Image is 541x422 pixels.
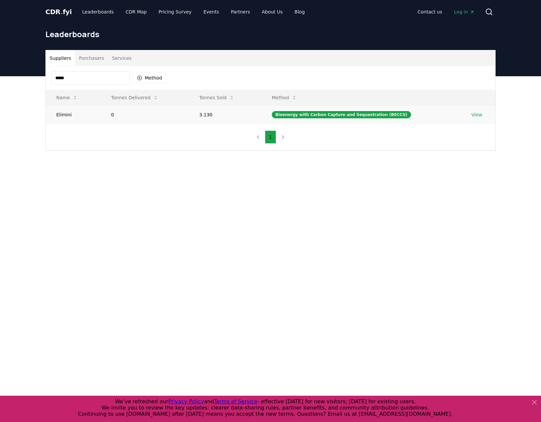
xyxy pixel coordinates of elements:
[257,6,288,18] a: About Us
[267,91,302,104] button: Method
[153,6,197,18] a: Pricing Survey
[61,8,63,16] span: .
[412,6,448,18] a: Contact us
[289,6,310,18] a: Blog
[101,105,189,124] td: 0
[45,7,72,16] a: CDR.fyi
[189,105,261,124] td: 3.130
[471,111,482,118] a: View
[449,6,480,18] a: Log in
[45,29,496,39] h1: Leaderboards
[412,6,480,18] nav: Main
[454,9,475,15] span: Log in
[133,73,167,83] button: Method
[272,111,411,118] div: Bioenergy with Carbon Capture and Sequestration (BECCS)
[51,91,83,104] button: Name
[194,91,240,104] button: Tonnes Sold
[106,91,164,104] button: Tonnes Delivered
[75,50,108,66] button: Purchasers
[45,8,72,16] span: CDR fyi
[77,6,119,18] a: Leaderboards
[46,105,101,124] td: Elimini
[120,6,152,18] a: CDR Map
[265,130,276,144] button: 1
[46,50,75,66] button: Suppliers
[226,6,255,18] a: Partners
[198,6,224,18] a: Events
[108,50,136,66] button: Services
[77,6,310,18] nav: Main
